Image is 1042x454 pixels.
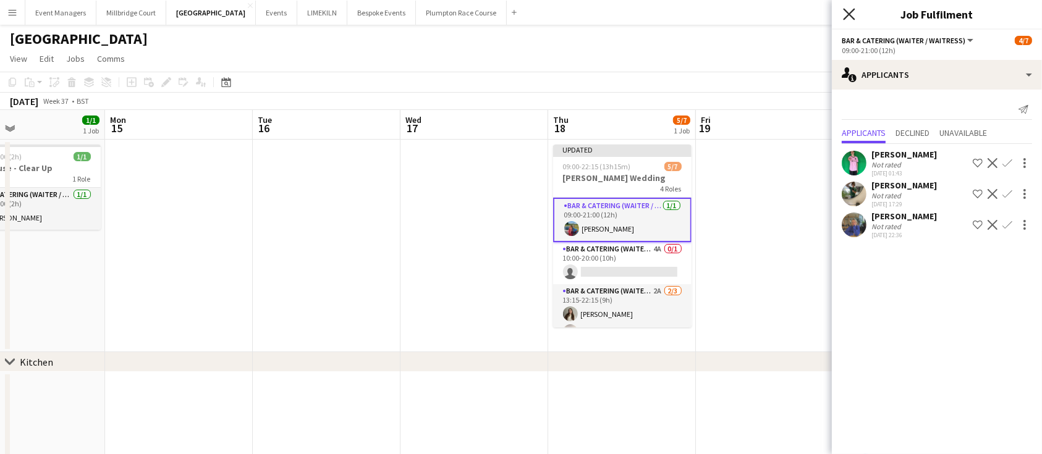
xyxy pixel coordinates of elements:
button: Bar & Catering (Waiter / waitress) [842,36,975,45]
span: 1 Role [73,174,91,183]
div: Not rated [871,160,904,169]
div: [DATE] [10,95,38,107]
span: Comms [97,53,125,64]
span: 4 Roles [661,184,682,193]
div: 1 Job [83,126,99,135]
app-card-role: Bar & Catering (Waiter / waitress)4A0/110:00-20:00 (10h) [553,242,692,284]
button: Event Managers [25,1,96,25]
span: Applicants [842,128,886,137]
span: 5/7 [664,162,682,171]
div: 1 Job [674,126,690,135]
a: Edit [35,51,59,67]
div: Not rated [871,222,904,231]
div: Updated [553,145,692,154]
span: 15 [108,121,126,135]
span: 5/7 [673,116,690,125]
div: [PERSON_NAME] [871,180,937,191]
div: [DATE] 22:36 [871,231,937,239]
div: Not rated [871,191,904,200]
span: Thu [553,114,569,125]
span: 4/7 [1015,36,1032,45]
app-card-role: Bar & Catering (Waiter / waitress)2A2/313:15-22:15 (9h)[PERSON_NAME][PERSON_NAME] [553,284,692,362]
span: Unavailable [939,128,987,137]
h3: [PERSON_NAME] Wedding [553,172,692,183]
span: Week 37 [41,96,72,106]
span: 09:00-22:15 (13h15m) [563,162,631,171]
div: [PERSON_NAME] [871,211,937,222]
button: Events [256,1,297,25]
span: View [10,53,27,64]
span: 1/1 [82,116,100,125]
span: Edit [40,53,54,64]
div: Applicants [832,60,1042,90]
div: Kitchen [20,356,53,368]
span: 18 [551,121,569,135]
div: BST [77,96,89,106]
button: Millbridge Court [96,1,166,25]
span: Mon [110,114,126,125]
button: [GEOGRAPHIC_DATA] [166,1,256,25]
span: Declined [896,128,930,137]
button: Plumpton Race Course [416,1,507,25]
app-job-card: Updated09:00-22:15 (13h15m)5/7[PERSON_NAME] Wedding4 RolesBar & Catering (Waiter / waitress)1/109... [553,145,692,327]
span: 19 [699,121,711,135]
div: [DATE] 17:29 [871,200,937,208]
span: 17 [404,121,421,135]
span: 16 [256,121,272,135]
span: Fri [701,114,711,125]
button: LIMEKILN [297,1,347,25]
div: 09:00-21:00 (12h) [842,46,1032,55]
span: Wed [405,114,421,125]
span: Tue [258,114,272,125]
a: Comms [92,51,130,67]
span: Jobs [66,53,85,64]
span: 1/1 [74,152,91,161]
span: Bar & Catering (Waiter / waitress) [842,36,965,45]
h3: Job Fulfilment [832,6,1042,22]
a: View [5,51,32,67]
div: [DATE] 01:43 [871,169,937,177]
a: Jobs [61,51,90,67]
h1: [GEOGRAPHIC_DATA] [10,30,148,48]
div: [PERSON_NAME] [871,149,937,160]
button: Bespoke Events [347,1,416,25]
app-card-role: Bar & Catering (Waiter / waitress)1/109:00-21:00 (12h)[PERSON_NAME] [553,198,692,242]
